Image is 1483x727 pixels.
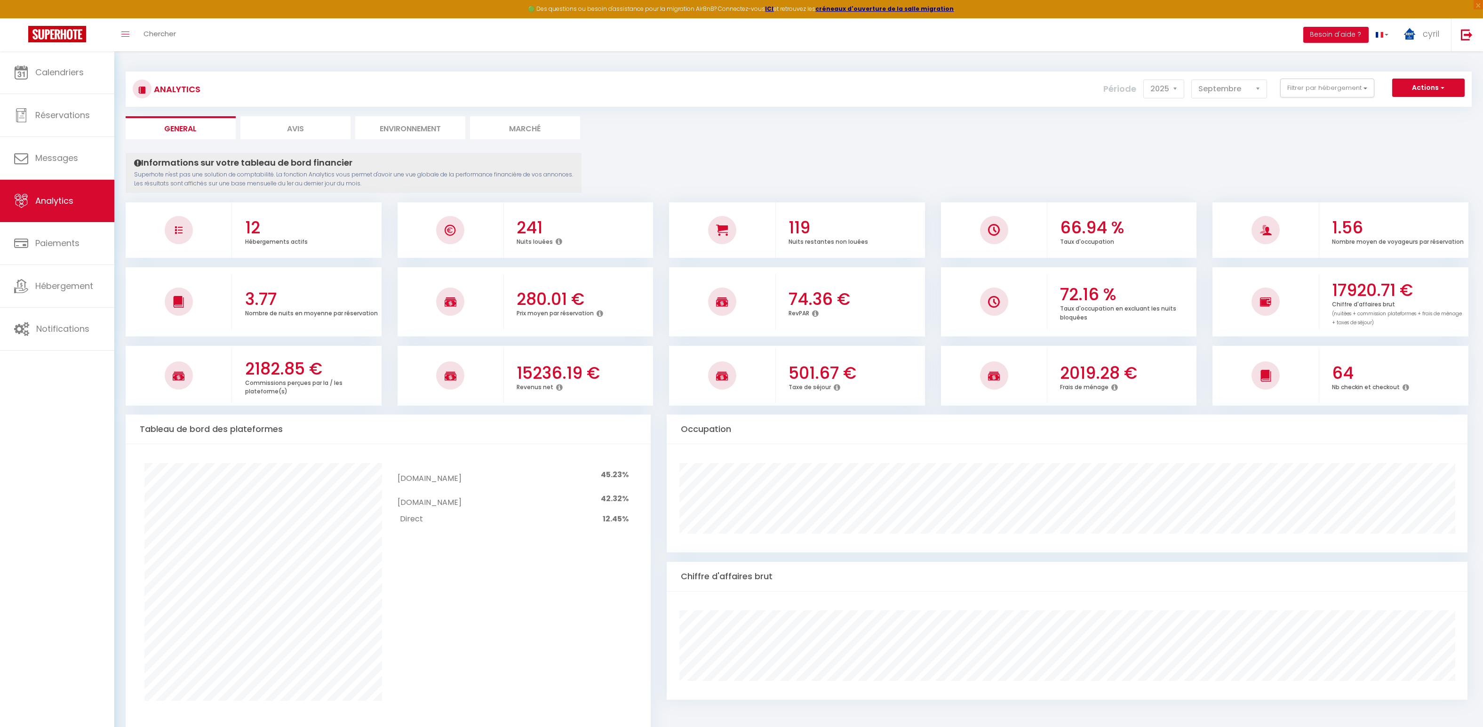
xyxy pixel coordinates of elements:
button: Actions [1392,79,1465,97]
td: Direct [398,511,461,527]
span: Chercher [144,29,176,39]
a: ICI [765,5,774,13]
p: Frais de ménage [1060,381,1108,391]
td: [DOMAIN_NAME] [398,463,461,487]
p: Nuits restantes non louées [789,236,868,246]
span: (nuitées + commission plateformes + frais de ménage + taxes de séjour) [1332,310,1462,326]
h3: 501.67 € [789,363,923,383]
li: General [126,116,236,139]
h3: 64 [1332,363,1466,383]
span: Paiements [35,237,80,249]
li: Avis [240,116,351,139]
h3: 74.36 € [789,289,923,309]
td: [DOMAIN_NAME] [398,487,461,511]
img: NO IMAGE [1260,296,1272,307]
img: logout [1461,29,1473,40]
span: Calendriers [35,66,84,78]
h3: 280.01 € [517,289,651,309]
span: Hébergement [35,280,93,292]
span: cyril [1423,28,1439,40]
h3: 17920.71 € [1332,280,1466,300]
h3: 2019.28 € [1060,363,1194,383]
img: ... [1403,27,1417,41]
li: Marché [470,116,580,139]
span: Réservations [35,109,90,121]
label: Période [1103,79,1136,99]
li: Environnement [355,116,465,139]
p: Nuits louées [517,236,553,246]
h3: Analytics [151,79,200,100]
h3: 1.56 [1332,218,1466,238]
p: Taux d'occupation en excluant les nuits bloquées [1060,303,1176,321]
button: Filtrer par hébergement [1280,79,1374,97]
h4: Informations sur votre tableau de bord financier [134,158,573,168]
p: Nombre moyen de voyageurs par réservation [1332,236,1464,246]
p: Revenus net [517,381,553,391]
h3: 119 [789,218,923,238]
a: ... cyril [1395,18,1451,51]
a: Chercher [136,18,183,51]
span: 42.32% [601,493,629,504]
h3: 3.77 [245,289,379,309]
img: Super Booking [28,26,86,42]
span: Analytics [35,195,73,207]
a: créneaux d'ouverture de la salle migration [816,5,954,13]
p: Chiffre d'affaires brut [1332,298,1462,326]
img: NO IMAGE [175,226,183,234]
h3: 66.94 % [1060,218,1194,238]
h3: 2182.85 € [245,359,379,379]
p: Hébergements actifs [245,236,308,246]
p: Superhote n'est pas une solution de comptabilité. La fonction Analytics vous permet d'avoir une v... [134,170,573,188]
div: Occupation [667,415,1467,444]
button: Besoin d'aide ? [1303,27,1369,43]
p: Nb checkin et checkout [1332,381,1400,391]
h3: 241 [517,218,651,238]
span: 45.23% [601,469,629,480]
img: NO IMAGE [988,296,1000,308]
p: Taxe de séjour [789,381,831,391]
p: RevPAR [789,307,809,317]
p: Commissions perçues par la / les plateforme(s) [245,377,343,396]
button: Ouvrir le widget de chat LiveChat [8,4,36,32]
h3: 12 [245,218,379,238]
h3: 15236.19 € [517,363,651,383]
span: Messages [35,152,78,164]
p: Nombre de nuits en moyenne par réservation [245,307,378,317]
p: Taux d'occupation [1060,236,1114,246]
span: 12.45% [603,513,629,524]
h3: 72.16 % [1060,285,1194,304]
div: Chiffre d'affaires brut [667,562,1467,591]
span: Notifications [36,323,89,335]
p: Prix moyen par réservation [517,307,594,317]
div: Tableau de bord des plateformes [126,415,651,444]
